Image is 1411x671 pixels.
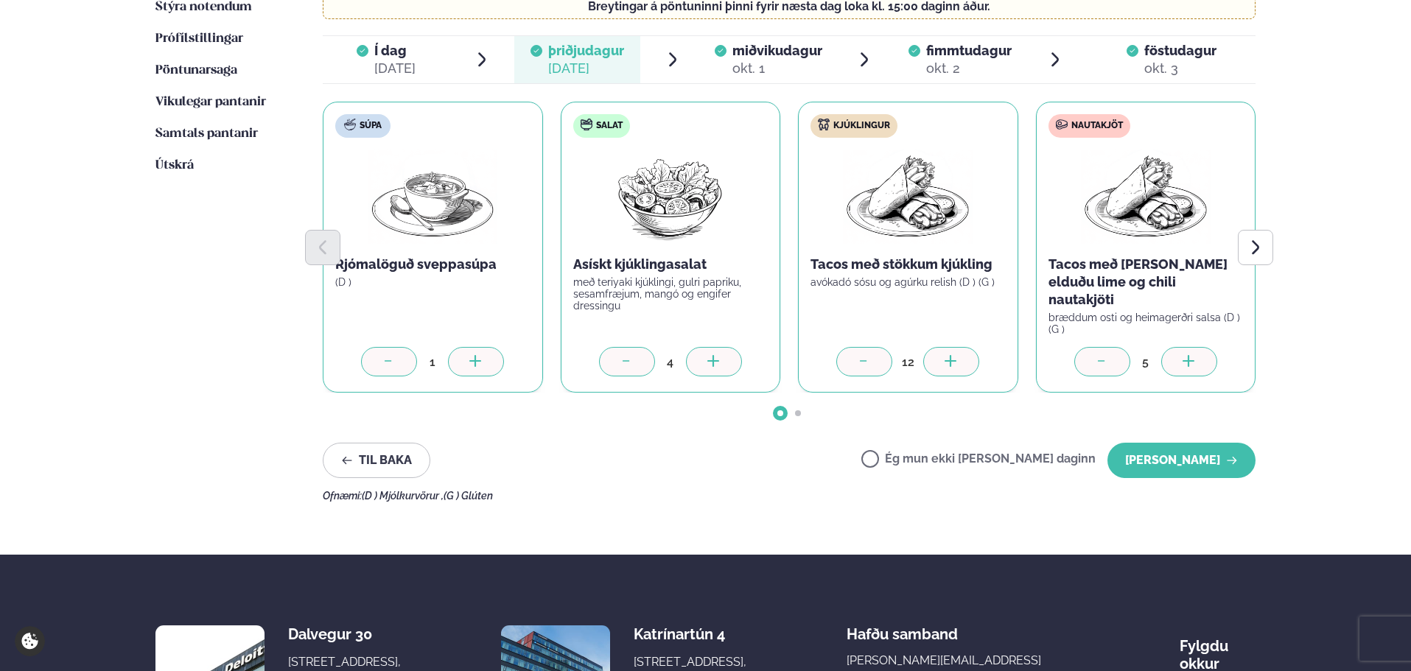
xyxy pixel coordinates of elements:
span: föstudagur [1144,43,1216,58]
p: bræddum osti og heimagerðri salsa (D ) (G ) [1048,312,1244,335]
span: þriðjudagur [548,43,624,58]
div: Dalvegur 30 [288,625,405,643]
span: Go to slide 1 [777,410,783,416]
p: Tacos með [PERSON_NAME] elduðu lime og chili nautakjöti [1048,256,1244,309]
p: (D ) [335,276,531,288]
img: chicken.svg [818,119,830,130]
button: [PERSON_NAME] [1107,443,1256,478]
a: Cookie settings [15,626,45,656]
span: (G ) Glúten [444,490,493,502]
div: [DATE] [548,60,624,77]
span: miðvikudagur [732,43,822,58]
img: Soup.png [368,150,497,244]
button: Til baka [323,443,430,478]
a: Vikulegar pantanir [155,94,266,111]
p: Breytingar á pöntuninni þinni fyrir næsta dag loka kl. 15:00 daginn áður. [338,1,1241,13]
div: Katrínartún 4 [634,625,751,643]
button: Next slide [1238,230,1273,265]
span: Prófílstillingar [155,32,243,45]
span: Samtals pantanir [155,127,258,140]
span: Kjúklingur [833,120,890,132]
div: okt. 1 [732,60,822,77]
span: Útskrá [155,159,194,172]
div: Ofnæmi: [323,490,1256,502]
img: Salad.png [605,150,735,244]
div: okt. 2 [926,60,1012,77]
span: Nautakjöt [1071,120,1123,132]
a: Samtals pantanir [155,125,258,143]
span: Súpa [360,120,382,132]
span: Go to slide 2 [795,410,801,416]
a: Pöntunarsaga [155,62,237,80]
div: 1 [417,354,448,370]
button: Previous slide [305,230,340,265]
img: soup.svg [344,119,356,130]
a: Prófílstillingar [155,30,243,48]
img: beef.svg [1056,119,1068,130]
span: Salat [596,120,623,132]
img: salad.svg [581,119,592,130]
span: Hafðu samband [847,614,958,643]
span: fimmtudagur [926,43,1012,58]
div: 12 [892,354,923,370]
span: Pöntunarsaga [155,64,237,77]
img: Wraps.png [1081,150,1211,244]
span: Stýra notendum [155,1,252,13]
div: 5 [1130,354,1161,370]
a: Útskrá [155,157,194,175]
span: (D ) Mjólkurvörur , [362,490,444,502]
div: okt. 3 [1144,60,1216,77]
div: 4 [655,354,686,370]
img: Wraps.png [843,150,973,244]
p: með teriyaki kjúklingi, gulri papriku, sesamfræjum, mangó og engifer dressingu [573,276,768,312]
span: Í dag [374,42,416,60]
span: Vikulegar pantanir [155,96,266,108]
p: avókadó sósu og agúrku relish (D ) (G ) [810,276,1006,288]
div: [DATE] [374,60,416,77]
